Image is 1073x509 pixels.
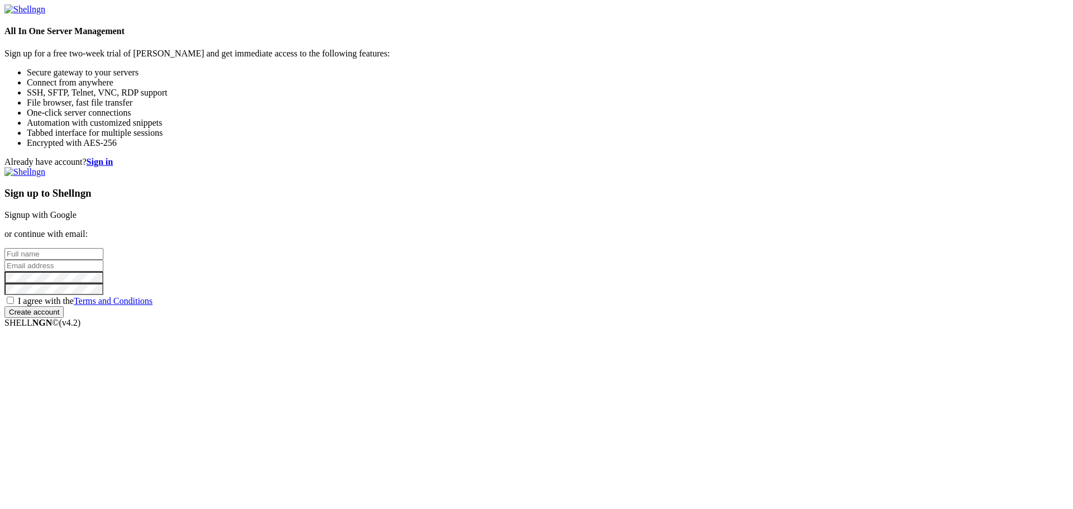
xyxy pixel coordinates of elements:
input: Email address [4,260,103,272]
li: Secure gateway to your servers [27,68,1069,78]
li: One-click server connections [27,108,1069,118]
input: I agree with theTerms and Conditions [7,297,14,304]
a: Terms and Conditions [74,296,153,306]
p: or continue with email: [4,229,1069,239]
a: Signup with Google [4,210,77,220]
img: Shellngn [4,167,45,177]
span: SHELL © [4,318,80,327]
li: Tabbed interface for multiple sessions [27,128,1069,138]
h4: All In One Server Management [4,26,1069,36]
li: File browser, fast file transfer [27,98,1069,108]
span: 4.2.0 [59,318,81,327]
b: NGN [32,318,53,327]
li: Automation with customized snippets [27,118,1069,128]
li: Encrypted with AES-256 [27,138,1069,148]
input: Create account [4,306,64,318]
img: Shellngn [4,4,45,15]
h3: Sign up to Shellngn [4,187,1069,199]
a: Sign in [87,157,113,167]
li: SSH, SFTP, Telnet, VNC, RDP support [27,88,1069,98]
div: Already have account? [4,157,1069,167]
li: Connect from anywhere [27,78,1069,88]
span: I agree with the [18,296,153,306]
input: Full name [4,248,103,260]
p: Sign up for a free two-week trial of [PERSON_NAME] and get immediate access to the following feat... [4,49,1069,59]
